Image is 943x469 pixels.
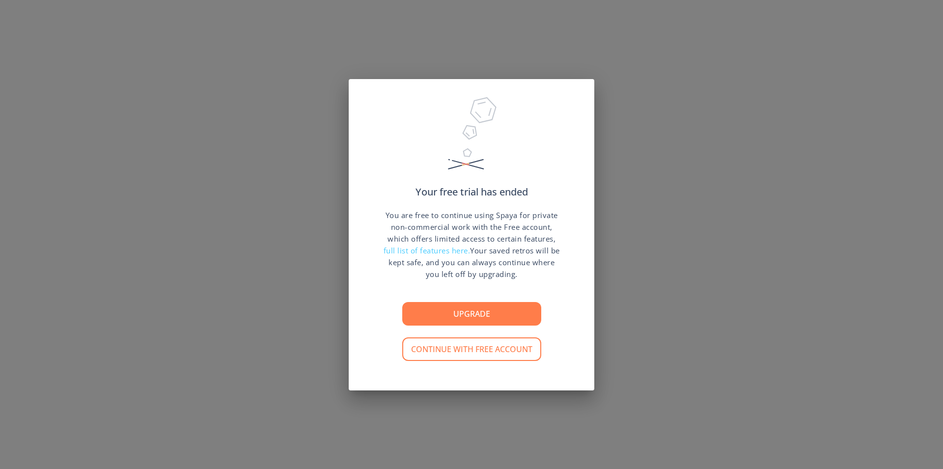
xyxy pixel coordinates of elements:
[444,94,499,187] img: Trial Ended
[416,187,528,197] p: Your free trial has ended
[402,337,541,361] button: Continue with free account
[384,246,471,255] span: full list of features here.
[383,209,560,280] p: You are free to continue using Spaya for private non-commercial work with the Free account, which...
[402,302,541,326] button: Upgrade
